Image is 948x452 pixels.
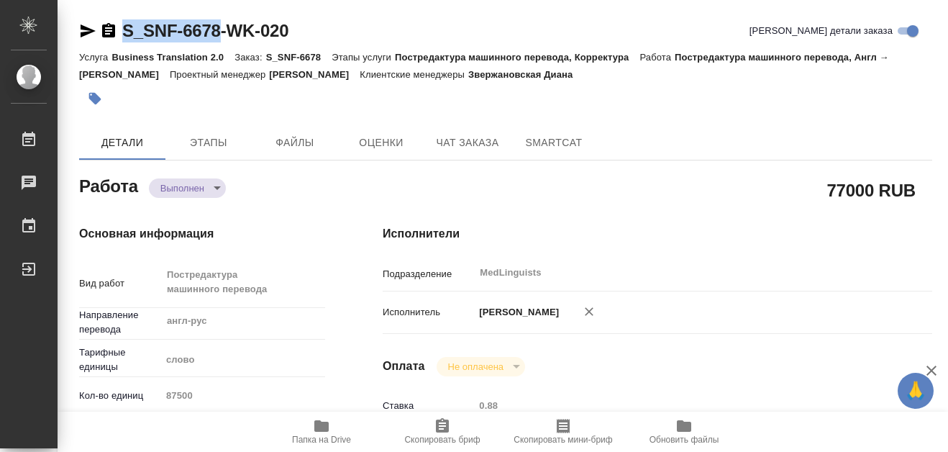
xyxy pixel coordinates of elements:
[404,435,480,445] span: Скопировать бриф
[79,276,161,291] p: Вид работ
[826,178,916,202] h2: 77000 RUB
[749,24,893,38] span: [PERSON_NAME] детали заказа
[360,69,468,80] p: Клиентские менеджеры
[100,22,117,40] button: Скопировать ссылку
[519,134,588,152] span: SmartCat
[161,385,325,406] input: Пустое поле
[79,52,111,63] p: Услуга
[382,412,503,452] button: Скопировать бриф
[88,134,157,152] span: Детали
[437,357,525,376] div: Выполнен
[332,52,395,63] p: Этапы услуги
[503,412,624,452] button: Скопировать мини-бриф
[903,376,928,406] span: 🙏
[383,358,425,375] h4: Оплата
[174,134,243,152] span: Этапы
[156,182,209,194] button: Выполнен
[79,225,325,243] h4: Основная информация
[111,52,234,63] p: Business Translation 2.0
[260,134,329,152] span: Файлы
[79,22,96,40] button: Скопировать ссылку для ЯМессенджера
[433,134,502,152] span: Чат заказа
[474,395,886,416] input: Пустое поле
[347,134,416,152] span: Оценки
[468,69,583,80] p: Звержановская Диана
[79,345,161,374] p: Тарифные единицы
[573,296,605,327] button: Удалить исполнителя
[444,361,508,373] button: Не оплачена
[170,69,269,80] p: Проектный менеджер
[266,52,332,63] p: S_SNF-6678
[122,21,288,40] a: S_SNF-6678-WK-020
[383,399,474,413] p: Ставка
[79,172,138,198] h2: Работа
[383,305,474,320] p: Исполнитель
[639,52,675,63] p: Работа
[898,373,934,409] button: 🙏
[149,178,226,198] div: Выполнен
[261,412,382,452] button: Папка на Drive
[292,435,351,445] span: Папка на Drive
[650,435,719,445] span: Обновить файлы
[79,83,111,114] button: Добавить тэг
[624,412,744,452] button: Обновить файлы
[383,225,932,243] h4: Исполнители
[395,52,639,63] p: Постредактура машинного перевода, Корректура
[474,305,559,320] p: [PERSON_NAME]
[269,69,360,80] p: [PERSON_NAME]
[79,389,161,403] p: Кол-во единиц
[234,52,265,63] p: Заказ:
[383,267,474,281] p: Подразделение
[79,308,161,337] p: Направление перевода
[161,348,325,372] div: слово
[514,435,612,445] span: Скопировать мини-бриф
